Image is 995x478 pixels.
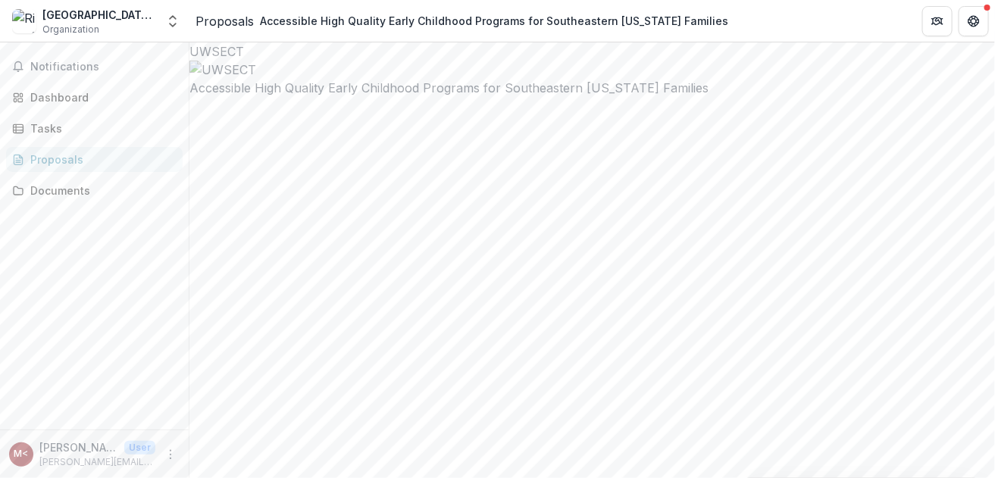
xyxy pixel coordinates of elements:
[6,85,183,110] a: Dashboard
[30,183,171,198] div: Documents
[30,152,171,167] div: Proposals
[189,61,995,79] img: UWSECT
[39,439,118,455] p: [PERSON_NAME] <[PERSON_NAME][EMAIL_ADDRESS][PERSON_NAME][DOMAIN_NAME]>
[189,79,995,97] h2: Accessible High Quality Early Childhood Programs for Southeastern [US_STATE] Families
[922,6,953,36] button: Partners
[6,147,183,172] a: Proposals
[124,441,155,455] p: User
[196,12,254,30] a: Proposals
[30,120,171,136] div: Tasks
[30,89,171,105] div: Dashboard
[959,6,989,36] button: Get Help
[6,116,183,141] a: Tasks
[161,445,180,464] button: More
[162,6,183,36] button: Open entity switcher
[196,10,734,32] nav: breadcrumb
[42,23,99,36] span: Organization
[6,178,183,203] a: Documents
[189,42,995,61] div: UWSECT
[12,9,36,33] img: Riverfront Children's Center, Inc.
[6,55,183,79] button: Notifications
[260,13,728,29] div: Accessible High Quality Early Childhood Programs for Southeastern [US_STATE] Families
[42,7,156,23] div: [GEOGRAPHIC_DATA], Inc.
[39,455,155,469] p: [PERSON_NAME][EMAIL_ADDRESS][PERSON_NAME][DOMAIN_NAME]
[14,449,29,459] div: Michele Deane <michele.deane@riverfrontchildren.org>
[30,61,177,73] span: Notifications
